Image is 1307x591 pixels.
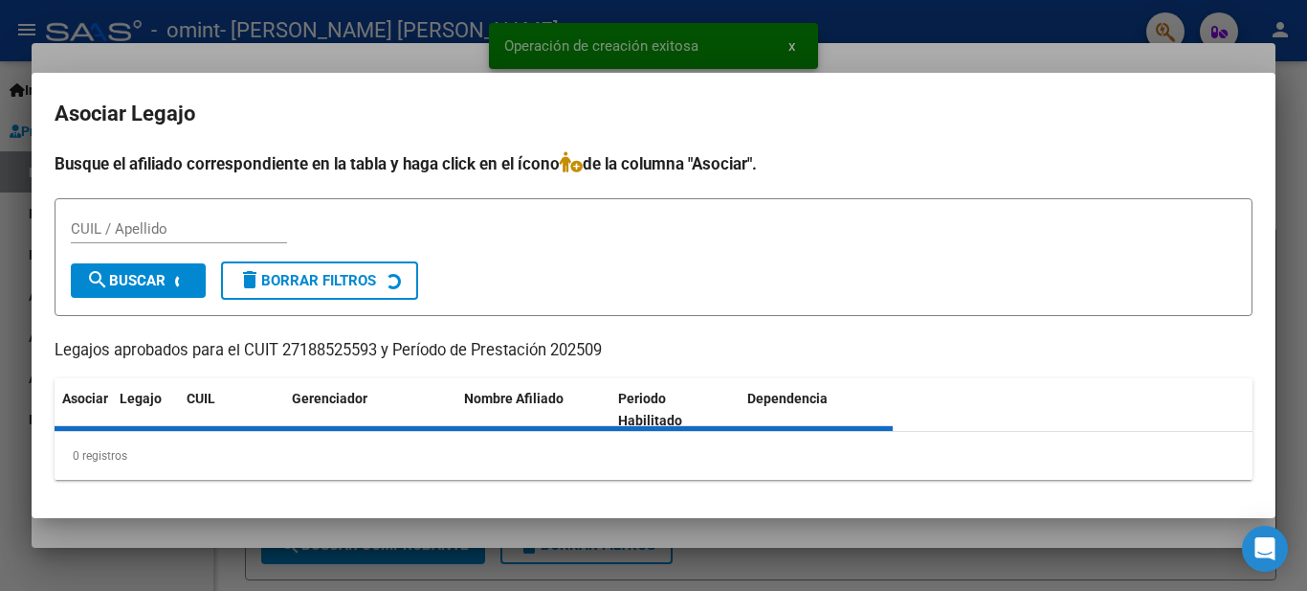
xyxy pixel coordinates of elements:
[62,391,108,406] span: Asociar
[292,391,367,406] span: Gerenciador
[284,378,456,442] datatable-header-cell: Gerenciador
[610,378,740,442] datatable-header-cell: Periodo Habilitado
[86,268,109,291] mat-icon: search
[464,391,564,406] span: Nombre Afiliado
[86,272,166,289] span: Buscar
[1242,526,1288,572] div: Open Intercom Messenger
[221,261,418,300] button: Borrar Filtros
[120,391,162,406] span: Legajo
[740,378,894,442] datatable-header-cell: Dependencia
[55,339,1252,363] p: Legajos aprobados para el CUIT 27188525593 y Período de Prestación 202509
[187,391,215,406] span: CUIL
[179,378,284,442] datatable-header-cell: CUIL
[618,391,682,428] span: Periodo Habilitado
[238,268,261,291] mat-icon: delete
[238,272,376,289] span: Borrar Filtros
[747,391,828,406] span: Dependencia
[55,378,112,442] datatable-header-cell: Asociar
[55,151,1252,176] h4: Busque el afiliado correspondiente en la tabla y haga click en el ícono de la columna "Asociar".
[55,96,1252,132] h2: Asociar Legajo
[456,378,610,442] datatable-header-cell: Nombre Afiliado
[71,263,206,298] button: Buscar
[55,432,1252,480] div: 0 registros
[112,378,179,442] datatable-header-cell: Legajo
